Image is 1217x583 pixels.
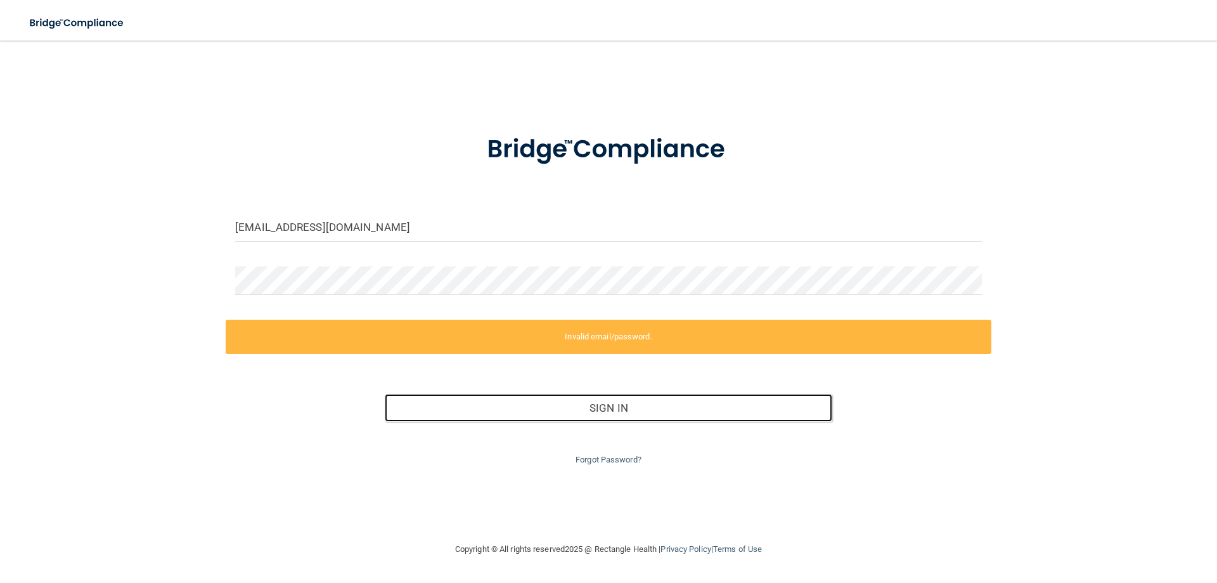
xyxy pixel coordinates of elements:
[660,544,711,554] a: Privacy Policy
[576,455,641,464] a: Forgot Password?
[226,320,991,354] label: Invalid email/password.
[998,493,1202,544] iframe: Drift Widget Chat Controller
[19,10,136,36] img: bridge_compliance_login_screen.278c3ca4.svg
[377,529,840,570] div: Copyright © All rights reserved 2025 @ Rectangle Health | |
[713,544,762,554] a: Terms of Use
[385,394,833,422] button: Sign In
[235,213,982,242] input: Email
[461,117,756,183] img: bridge_compliance_login_screen.278c3ca4.svg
